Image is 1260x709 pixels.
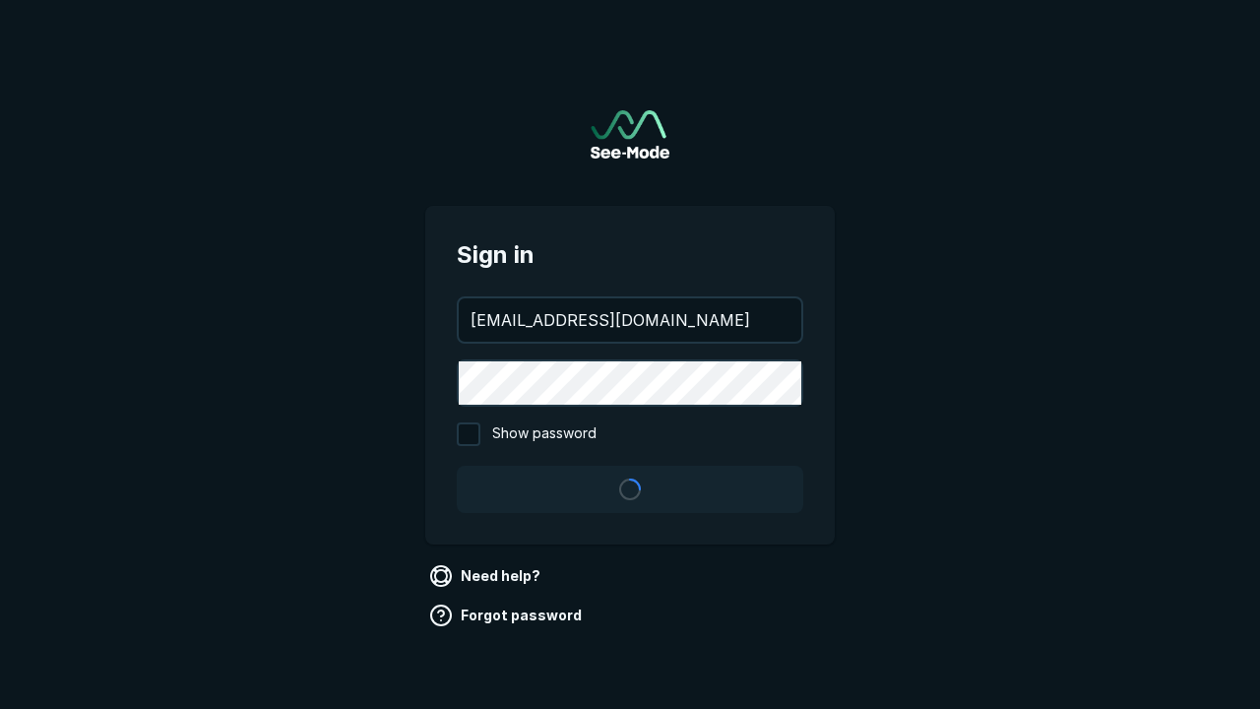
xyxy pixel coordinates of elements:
span: Sign in [457,237,803,273]
span: Show password [492,422,597,446]
a: Go to sign in [591,110,669,159]
a: Forgot password [425,600,590,631]
a: Need help? [425,560,548,592]
input: your@email.com [459,298,801,342]
img: See-Mode Logo [591,110,669,159]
